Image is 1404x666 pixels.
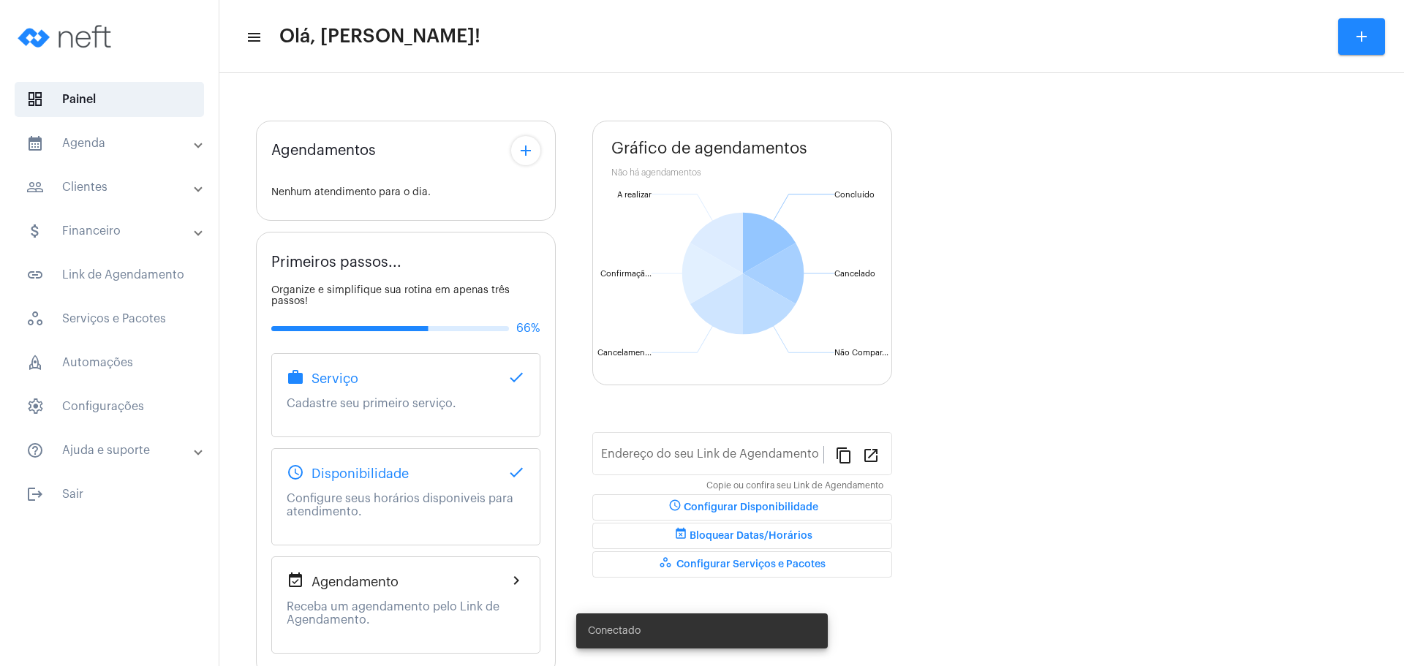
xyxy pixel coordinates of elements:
mat-icon: event_available [287,572,304,589]
span: Primeiros passos... [271,254,401,270]
text: A realizar [617,191,652,199]
mat-icon: work [287,368,304,386]
mat-icon: sidenav icon [26,485,44,503]
span: Gráfico de agendamentos [611,140,807,157]
span: Bloquear Datas/Horários [672,531,812,541]
span: Configurar Serviços e Pacotes [659,559,826,569]
mat-icon: sidenav icon [26,178,44,196]
mat-panel-title: Agenda [26,135,195,152]
span: Configurar Disponibilidade [666,502,818,512]
mat-icon: sidenav icon [26,222,44,240]
text: Cancelamen... [597,349,652,357]
span: Painel [15,82,204,117]
mat-icon: content_copy [835,446,853,463]
mat-panel-title: Financeiro [26,222,195,240]
span: Automações [15,345,204,380]
mat-expansion-panel-header: sidenav iconAjuda e suporte [9,433,219,468]
mat-icon: add [1353,28,1370,45]
input: Link [601,450,823,463]
mat-icon: workspaces_outlined [659,556,676,573]
mat-icon: done [507,463,525,481]
mat-expansion-panel-header: sidenav iconClientes [9,170,219,205]
span: Disponibilidade [312,466,409,481]
span: Sair [15,477,204,512]
span: Agendamento [312,575,399,589]
mat-expansion-panel-header: sidenav iconFinanceiro [9,213,219,249]
mat-expansion-panel-header: sidenav iconAgenda [9,126,219,161]
p: Receba um agendamento pelo Link de Agendamento. [287,600,525,627]
mat-icon: schedule [666,499,684,516]
mat-icon: sidenav icon [246,29,260,46]
span: Olá, [PERSON_NAME]! [279,25,480,48]
mat-icon: open_in_new [862,446,880,463]
span: Conectado [588,624,641,638]
button: Configurar Serviços e Pacotes [592,551,892,578]
span: sidenav icon [26,354,44,371]
text: Concluído [834,191,875,199]
span: sidenav icon [26,310,44,328]
mat-panel-title: Clientes [26,178,195,196]
p: Cadastre seu primeiro serviço. [287,397,525,410]
mat-icon: sidenav icon [26,442,44,459]
button: Bloquear Datas/Horários [592,523,892,549]
span: sidenav icon [26,91,44,108]
text: Não Compar... [834,349,888,357]
span: 66% [516,322,540,335]
img: logo-neft-novo-2.png [12,7,121,66]
mat-hint: Copie ou confira seu Link de Agendamento [706,481,883,491]
mat-icon: chevron_right [507,572,525,589]
mat-icon: event_busy [672,527,690,545]
mat-icon: done [507,368,525,386]
span: Serviço [312,371,358,386]
span: Configurações [15,389,204,424]
mat-icon: schedule [287,463,304,481]
span: Link de Agendamento [15,257,204,292]
text: Confirmaçã... [600,270,652,279]
div: Nenhum atendimento para o dia. [271,187,540,198]
span: Organize e simplifique sua rotina em apenas três passos! [271,285,510,306]
mat-icon: sidenav icon [26,266,44,284]
text: Cancelado [834,270,875,278]
mat-icon: add [517,142,535,159]
span: sidenav icon [26,398,44,415]
mat-panel-title: Ajuda e suporte [26,442,195,459]
span: Serviços e Pacotes [15,301,204,336]
span: Agendamentos [271,143,376,159]
button: Configurar Disponibilidade [592,494,892,521]
mat-icon: sidenav icon [26,135,44,152]
p: Configure seus horários disponiveis para atendimento. [287,492,525,518]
